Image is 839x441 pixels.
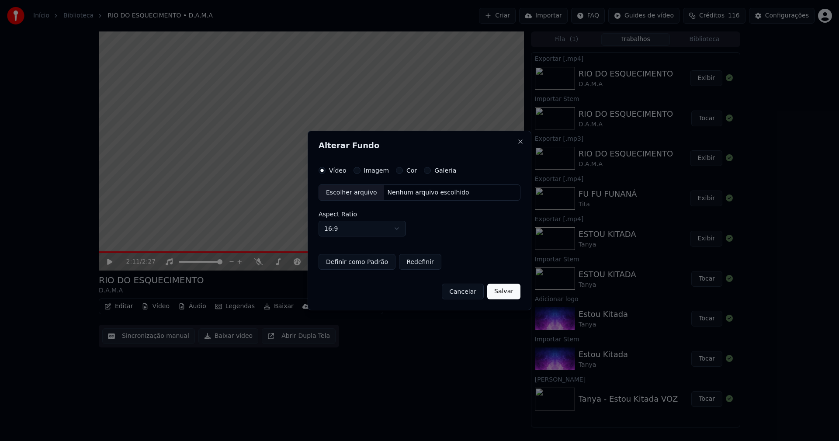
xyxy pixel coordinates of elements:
h2: Alterar Fundo [319,142,520,149]
label: Aspect Ratio [319,211,520,217]
label: Vídeo [329,167,347,174]
div: Escolher arquivo [319,185,384,201]
button: Cancelar [442,284,484,299]
button: Redefinir [399,254,441,270]
button: Definir como Padrão [319,254,395,270]
label: Cor [406,167,417,174]
button: Salvar [487,284,520,299]
label: Imagem [364,167,389,174]
div: Nenhum arquivo escolhido [384,188,473,197]
label: Galeria [434,167,456,174]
